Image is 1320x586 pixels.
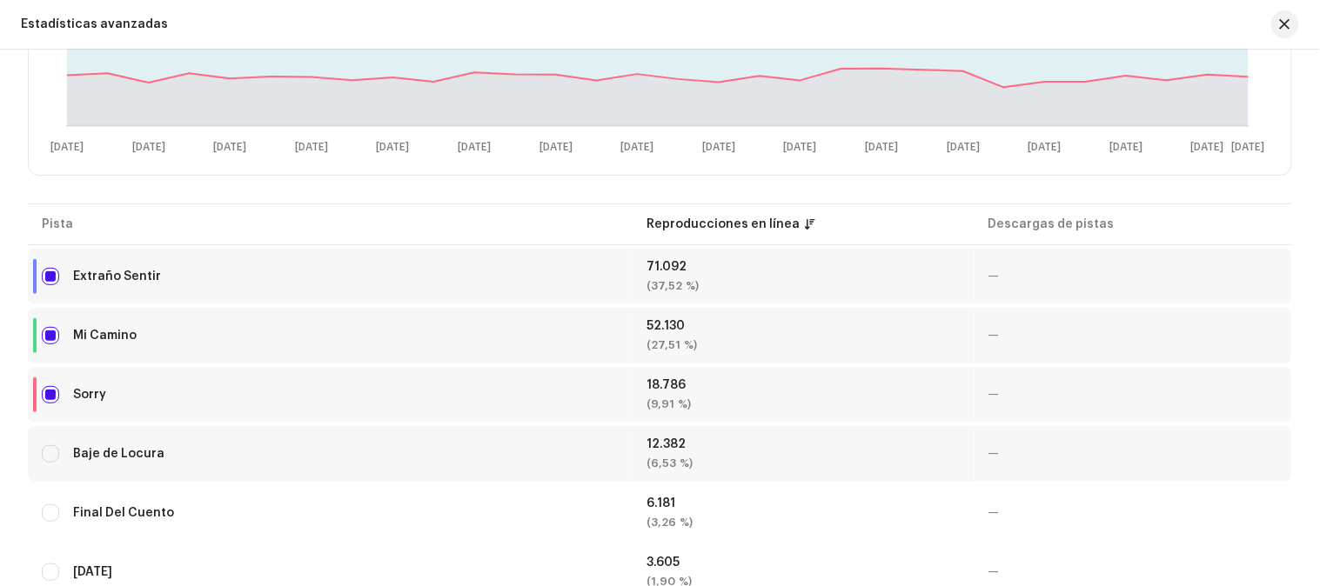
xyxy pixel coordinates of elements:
text: [DATE] [1232,142,1265,153]
div: 12.382 [647,438,961,450]
text: [DATE] [1029,142,1062,153]
div: 18.786 [647,379,961,391]
div: (9,91 %) [647,398,961,410]
div: — [988,389,1278,401]
div: 71.092 [647,261,961,273]
text: [DATE] [1191,142,1224,153]
div: (37,52 %) [647,280,961,292]
div: 52.130 [647,320,961,332]
div: — [988,270,1278,283]
text: [DATE] [377,142,410,153]
text: [DATE] [539,142,573,153]
text: [DATE] [947,142,980,153]
div: (6,53 %) [647,457,961,469]
div: (27,51 %) [647,339,961,351]
text: [DATE] [702,142,735,153]
text: [DATE] [866,142,899,153]
text: [DATE] [784,142,817,153]
div: — [988,566,1278,578]
text: [DATE] [621,142,654,153]
div: — [988,448,1278,460]
text: [DATE] [458,142,491,153]
div: (3,26 %) [647,516,961,529]
text: [DATE] [1110,142,1143,153]
div: — [988,330,1278,342]
div: — [988,507,1278,519]
div: 6.181 [647,497,961,509]
div: 3.605 [647,556,961,569]
text: [DATE] [295,142,328,153]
